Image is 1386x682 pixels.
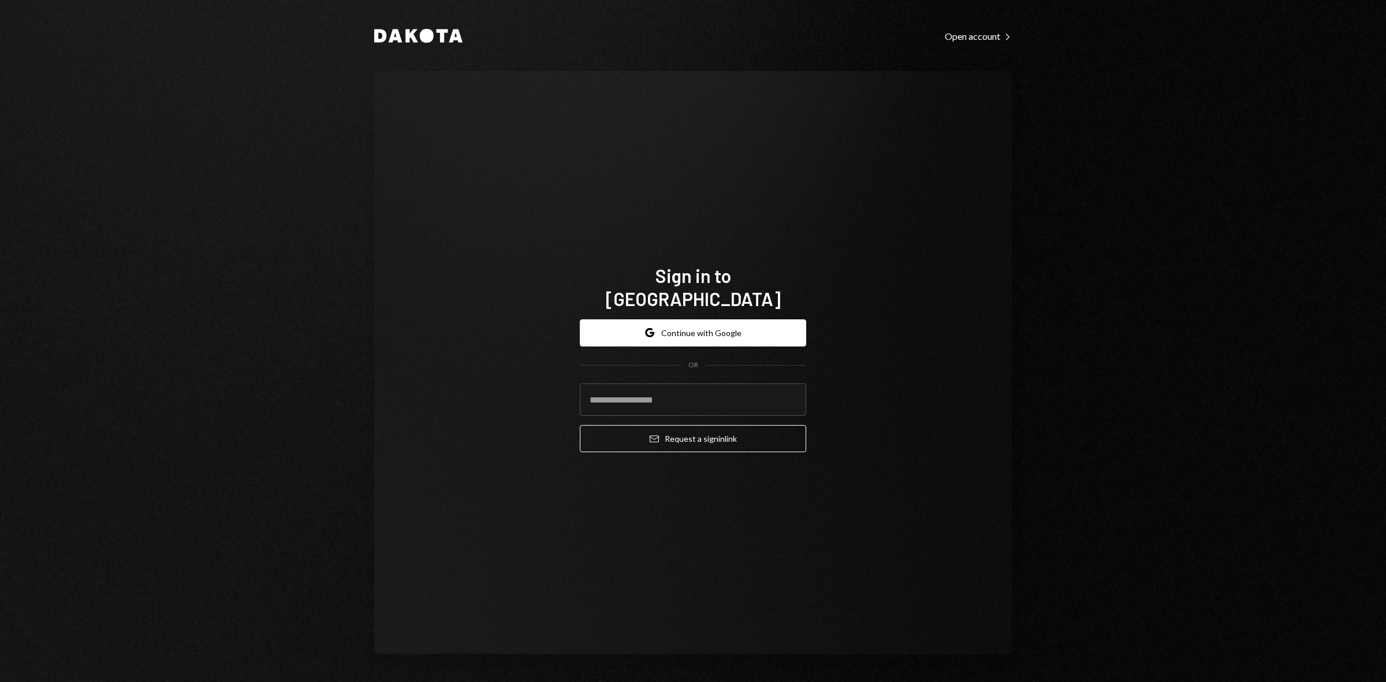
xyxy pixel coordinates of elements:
h1: Sign in to [GEOGRAPHIC_DATA] [580,264,806,310]
a: Open account [945,29,1012,42]
button: Continue with Google [580,319,806,346]
div: Open account [945,31,1012,42]
div: OR [688,360,698,370]
button: Request a signinlink [580,425,806,452]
